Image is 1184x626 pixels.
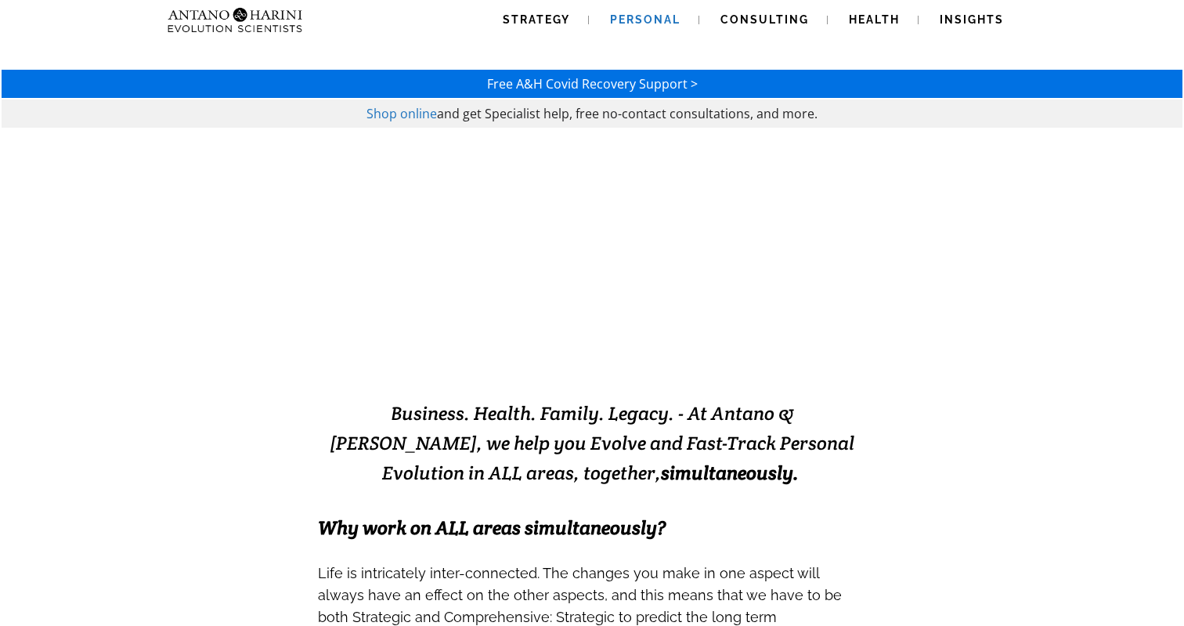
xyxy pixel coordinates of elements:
[570,327,779,365] strong: EXCELLENCE
[661,461,799,485] b: simultaneously.
[330,401,854,485] span: Business. Health. Family. Legacy. - At Antano & [PERSON_NAME], we help you Evolve and Fast-Track ...
[487,75,698,92] a: Free A&H Covid Recovery Support >
[437,105,818,122] span: and get Specialist help, free no-contact consultations, and more.
[503,13,570,26] span: Strategy
[720,13,809,26] span: Consulting
[366,105,437,122] a: Shop online
[849,13,900,26] span: Health
[940,13,1004,26] span: Insights
[610,13,680,26] span: Personal
[318,516,666,540] span: Why work on ALL areas simultaneously?
[406,327,570,365] strong: EVOLVING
